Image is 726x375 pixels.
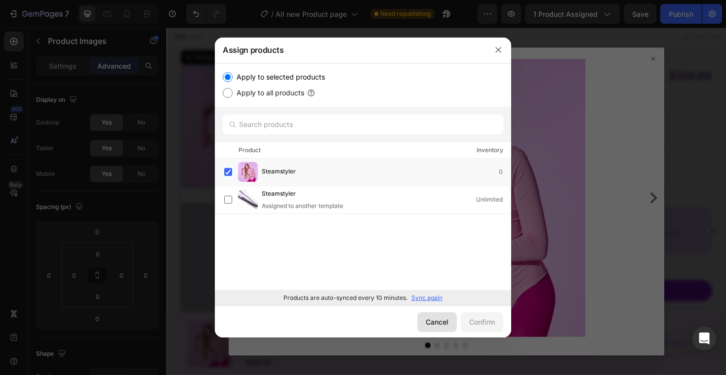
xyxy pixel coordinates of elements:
div: Inventory [477,145,503,155]
button: Dot [274,333,280,339]
img: product-img [238,162,258,182]
button: Cancel [417,312,457,332]
span: Steamstyler [262,167,296,177]
div: Unlimited [476,195,511,205]
button: Dot [303,333,309,339]
p: Sync again [411,293,443,302]
div: /> [215,63,511,306]
div: Open Intercom Messenger [692,327,716,350]
button: Dot [293,333,299,339]
button: Dot [313,333,319,339]
button: Dot [283,333,289,339]
p: Products are auto-synced every 10 minutes. [283,293,407,302]
label: Apply to selected products [233,71,325,83]
button: Confirm [461,312,503,332]
input: Search products [223,115,503,134]
img: product-img [238,190,258,209]
div: Confirm [469,317,495,327]
label: Apply to all products [233,87,304,99]
span: Steamstyler [262,189,296,200]
div: Assigned to another template [262,202,343,210]
div: 0 [499,167,511,177]
div: Product [239,145,261,155]
div: Assign products [215,37,485,63]
button: Carousel Next Arrow [510,174,522,186]
div: Cancel [426,317,448,327]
